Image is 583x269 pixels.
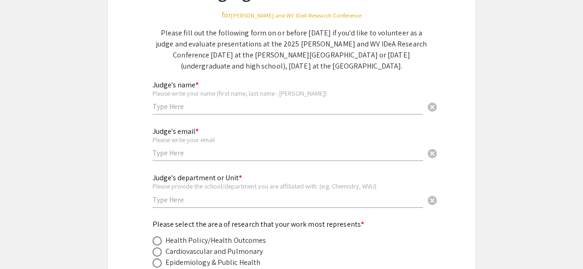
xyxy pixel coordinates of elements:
[153,89,423,97] div: Please write your name (first name, last name - [PERSON_NAME])
[165,257,261,268] div: Epidemiology & Public Health
[153,182,423,190] div: Please provide the school/department you are affiliated with: (e.g. Chemistry, WVU)
[231,11,361,19] small: [PERSON_NAME] and WV IDeA Research Conference
[7,228,39,262] iframe: Chat
[153,126,199,136] mat-label: Judge's email
[153,28,431,72] p: Please fill out the following form on or before [DATE] if you'd like to volunteer as a judge and ...
[427,102,438,113] span: cancel
[153,102,423,111] input: Type Here
[423,144,442,162] button: Clear
[427,148,438,159] span: cancel
[153,173,242,183] mat-label: Judge's department or Unit
[423,190,442,209] button: Clear
[153,195,423,205] input: Type Here
[427,195,438,206] span: cancel
[165,246,263,257] div: Cardiovascular and Pulmonary
[153,80,199,90] mat-label: Judge's name
[423,97,442,115] button: Clear
[153,219,365,229] mat-label: Please select the area of research that your work most represents
[153,136,423,144] div: Please write your email
[153,10,431,21] div: for
[153,148,423,158] input: Type Here
[165,235,266,246] div: Health Policy/Health Outcomes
